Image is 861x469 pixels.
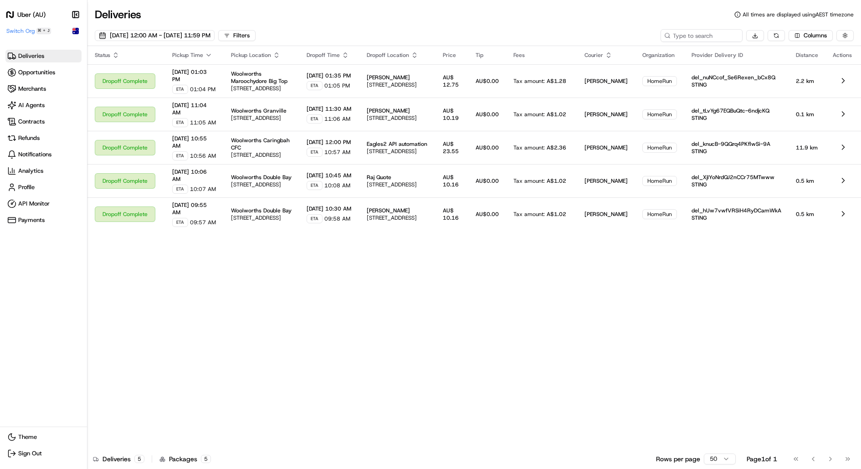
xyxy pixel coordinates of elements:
div: Provider Delivery ID [692,52,781,59]
span: [PERSON_NAME] [584,144,628,151]
span: [PERSON_NAME] [584,111,628,118]
span: Payments [18,216,45,224]
span: [STREET_ADDRESS] [367,114,417,122]
a: Notifications [5,148,82,161]
button: Filters [218,30,256,41]
div: Tax amount : [513,77,570,85]
span: Refunds [18,134,40,142]
div: HomeRun [642,143,677,153]
span: [DATE] 01:35 PM [307,72,352,79]
span: Sign Out [18,449,42,458]
span: [STREET_ADDRESS] [231,151,281,159]
button: Refresh [768,30,785,41]
span: 10:57 AM [324,149,350,156]
div: ETA [172,85,188,94]
span: 10:07 AM [190,186,216,193]
span: AU$ 10.19 [443,107,459,122]
div: 5 [134,455,144,463]
h1: Deliveries [95,7,141,22]
span: Theme [18,433,37,441]
span: Woolworths Double Bay [231,174,292,181]
button: [DATE] 12:00 AM - [DATE] 11:59 PM [95,30,215,41]
span: [PERSON_NAME] [367,207,410,214]
span: [STREET_ADDRESS] [367,81,417,88]
div: Filters [233,31,250,40]
div: Page 1 of 1 [747,454,777,464]
div: Tax amount : [513,211,570,218]
div: Tip [476,52,499,59]
span: Columns [804,31,827,40]
a: Contracts [5,115,82,128]
div: HomeRun [642,176,677,186]
span: Woolworths Maroochydore Big Top [231,70,287,85]
span: Pickup Location [231,52,271,59]
input: Type to search [661,29,743,42]
div: Tax amount : [513,111,570,118]
span: A$1.28 [547,77,566,85]
span: Courier [584,52,603,59]
div: Deliveries [93,454,144,464]
span: 0.1 km [796,111,814,118]
span: 01:05 PM [324,82,350,89]
span: [STREET_ADDRESS] [231,85,281,92]
span: [STREET_ADDRESS] [367,148,417,155]
span: AU$0.00 [476,177,499,185]
span: [PERSON_NAME] [584,77,628,85]
span: Dropoff Time [307,52,340,59]
span: [DATE] 10:30 AM [307,205,352,212]
span: [DATE] 10:06 AM [172,168,216,183]
span: 11:05 AM [190,119,216,126]
span: del_tLvYg67EQBuQtc-6ndjcKQ STING [692,107,769,122]
div: Tax amount : [513,177,570,185]
span: 0.5 km [796,211,814,218]
span: [DATE] 10:45 AM [307,172,352,179]
span: Opportunities [18,68,55,77]
span: Pickup Time [172,52,203,59]
div: Organization [642,52,677,59]
div: ETA [307,214,323,223]
div: Fees [513,52,570,59]
span: Dropoff Location [367,52,409,59]
div: Packages [159,454,211,464]
span: A$1.02 [547,111,566,118]
span: Notifications [18,150,51,159]
span: Status [95,52,110,59]
div: Price [443,52,461,59]
div: ETA [307,114,323,124]
span: All times are displayed using AEST timezone [743,11,854,18]
span: 2.2 km [796,77,814,85]
span: AU$0.00 [476,144,499,151]
button: Theme [5,431,82,443]
a: Refunds [5,132,82,144]
a: Opportunities [5,66,82,79]
a: Analytics [5,165,82,177]
span: AU$ 10.16 [443,174,459,188]
button: Sign Out [5,447,82,460]
span: [PERSON_NAME] [584,177,628,185]
img: Flag of au [72,28,79,34]
span: AU$ 10.16 [443,207,459,222]
div: 5 [201,455,211,463]
span: API Monitor [18,200,50,208]
span: 11.9 km [796,144,818,151]
span: AU$0.00 [476,77,499,85]
div: ETA [307,81,323,90]
button: Columns [789,30,833,41]
div: ETA [172,185,188,194]
span: del_hUw7vwfVRSiH4RyDCamWkA STING [692,207,781,222]
span: A$1.02 [547,177,566,185]
span: Profile [18,183,35,191]
span: [STREET_ADDRESS] [231,114,281,122]
span: [DATE] 12:00 PM [307,139,352,146]
div: ETA [172,118,188,127]
button: Switch Org⌘+J [6,27,51,35]
span: AU$0.00 [476,211,499,218]
p: Rows per page [656,454,700,464]
div: Distance [796,52,818,59]
span: Woolworths Caringbah CFC [231,137,290,151]
a: Uber (AU) [5,10,69,19]
span: AI Agents [18,101,45,109]
span: [DATE] 10:55 AM [172,135,216,149]
span: Eagles2 API automation [367,140,427,148]
span: AU$ 23.55 [443,140,459,155]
